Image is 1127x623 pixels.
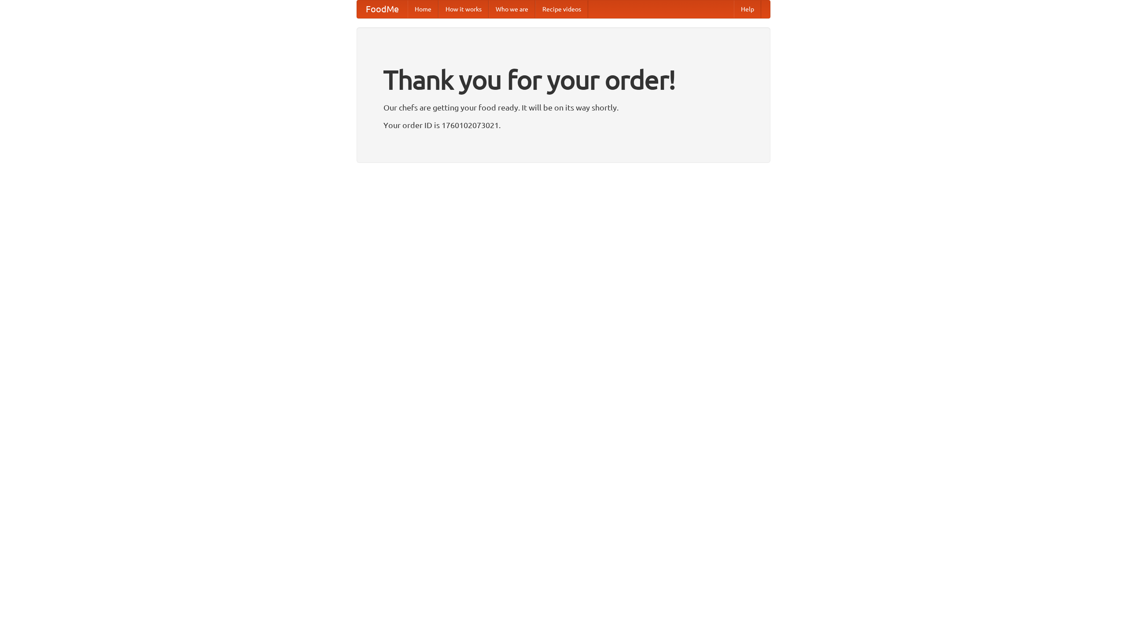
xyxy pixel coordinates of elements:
a: How it works [438,0,489,18]
p: Your order ID is 1760102073021. [383,118,744,132]
a: Who we are [489,0,535,18]
a: Help [734,0,761,18]
a: Home [408,0,438,18]
p: Our chefs are getting your food ready. It will be on its way shortly. [383,101,744,114]
h1: Thank you for your order! [383,59,744,101]
a: Recipe videos [535,0,588,18]
a: FoodMe [357,0,408,18]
